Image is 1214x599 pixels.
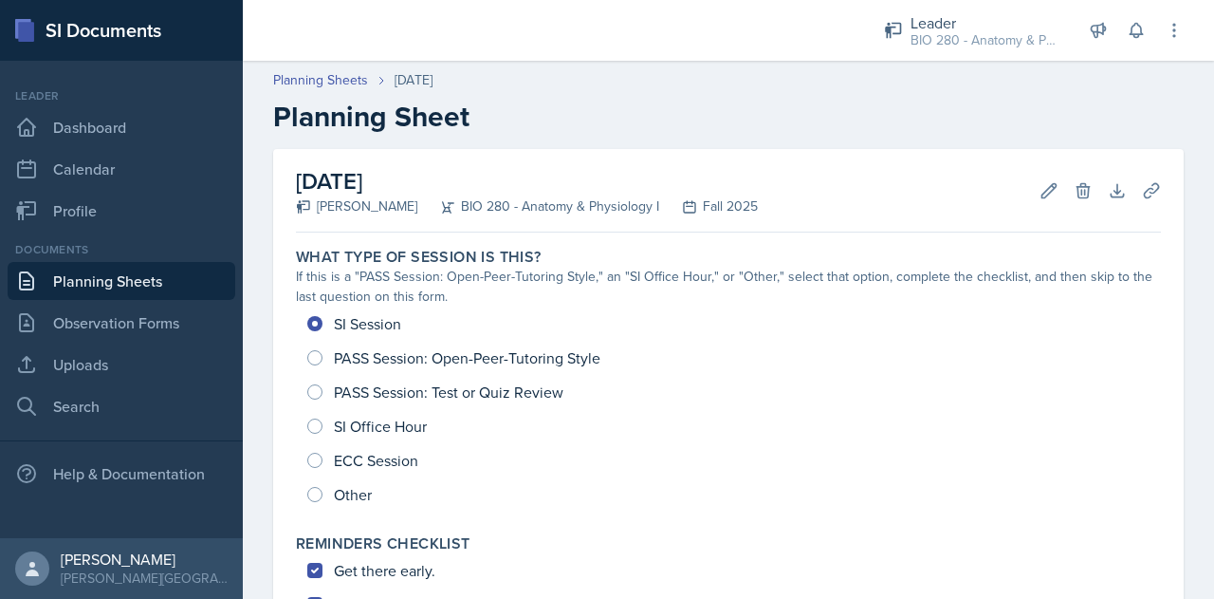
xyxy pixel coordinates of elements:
div: [PERSON_NAME] [296,197,417,216]
h2: [DATE] [296,164,758,198]
a: Dashboard [8,108,235,146]
div: BIO 280 - Anatomy & Physiology I / Fall 2025 [910,30,1062,50]
div: [DATE] [395,70,432,90]
label: Reminders Checklist [296,534,470,553]
div: Help & Documentation [8,455,235,493]
div: If this is a "PASS Session: Open-Peer-Tutoring Style," an "SI Office Hour," or "Other," select th... [296,267,1161,307]
a: Planning Sheets [8,262,235,300]
div: Leader [8,87,235,104]
div: Fall 2025 [659,197,758,216]
a: Search [8,387,235,425]
div: Documents [8,241,235,258]
div: [PERSON_NAME] [61,550,228,569]
div: BIO 280 - Anatomy & Physiology I [417,197,659,216]
a: Observation Forms [8,304,235,342]
div: [PERSON_NAME][GEOGRAPHIC_DATA] [61,569,228,588]
h2: Planning Sheet [273,100,1184,134]
label: What type of session is this? [296,248,542,267]
a: Uploads [8,346,235,384]
a: Planning Sheets [273,70,368,90]
a: Profile [8,192,235,230]
div: Leader [910,11,1062,34]
a: Calendar [8,150,235,188]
